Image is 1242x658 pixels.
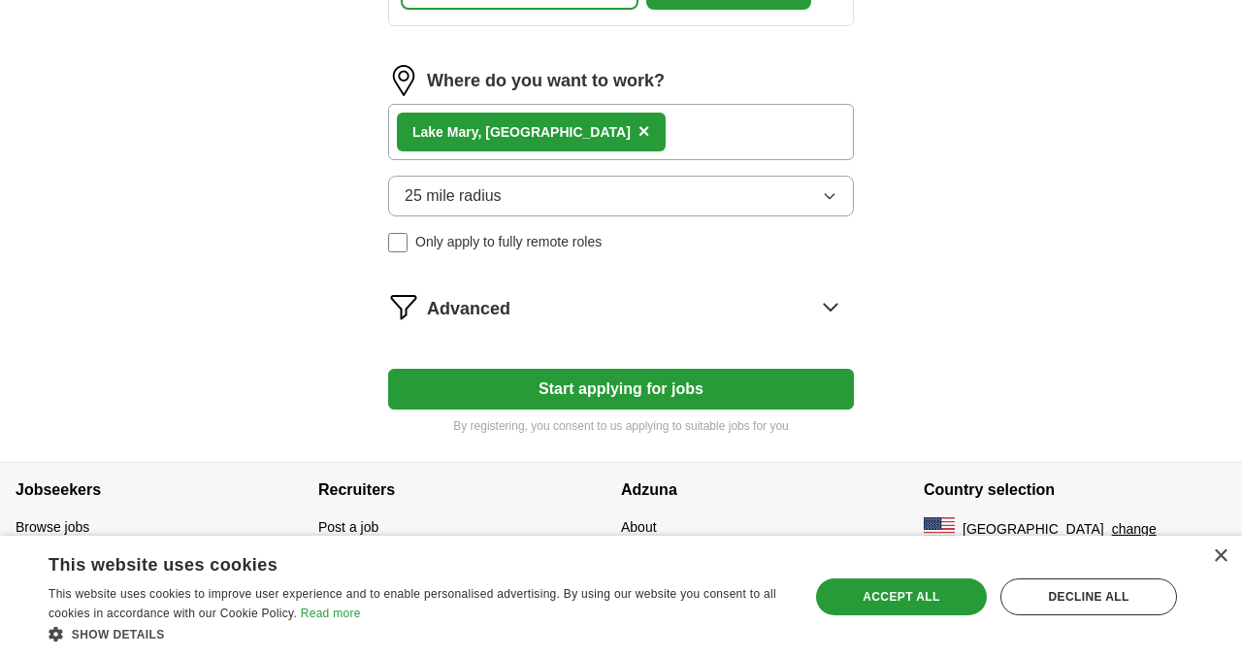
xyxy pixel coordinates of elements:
[924,463,1226,517] h4: Country selection
[1213,549,1227,564] div: Close
[388,369,854,410] button: Start applying for jobs
[427,296,510,322] span: Advanced
[1112,519,1157,540] button: change
[301,607,361,620] a: Read more, opens a new window
[638,117,650,147] button: ×
[388,417,854,435] p: By registering, you consent to us applying to suitable jobs for you
[405,184,502,208] span: 25 mile radius
[49,624,787,643] div: Show details
[638,120,650,142] span: ×
[427,68,665,94] label: Where do you want to work?
[415,232,602,252] span: Only apply to fully remote roles
[412,124,466,140] strong: Lake Ma
[816,578,987,615] div: Accept all
[49,587,776,620] span: This website uses cookies to improve user experience and to enable personalised advertising. By u...
[16,519,89,535] a: Browse jobs
[72,628,165,642] span: Show details
[49,547,738,576] div: This website uses cookies
[963,519,1104,540] span: [GEOGRAPHIC_DATA]
[388,65,419,96] img: location.png
[621,519,657,535] a: About
[412,122,631,143] div: ry, [GEOGRAPHIC_DATA]
[924,517,955,541] img: US flag
[318,519,378,535] a: Post a job
[388,176,854,216] button: 25 mile radius
[1000,578,1177,615] div: Decline all
[388,233,408,252] input: Only apply to fully remote roles
[388,291,419,322] img: filter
